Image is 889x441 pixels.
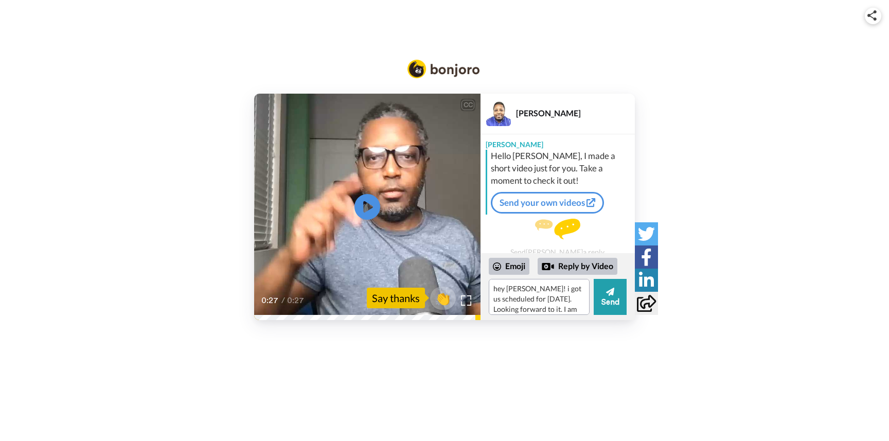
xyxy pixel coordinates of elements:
[481,134,635,150] div: [PERSON_NAME]
[867,10,877,21] img: ic_share.svg
[281,294,285,307] span: /
[287,294,305,307] span: 0:27
[594,279,627,315] button: Send
[486,101,511,126] img: Profile Image
[516,108,634,118] div: [PERSON_NAME]
[491,150,632,187] div: Hello [PERSON_NAME], I made a short video just for you. Take a moment to check it out!
[491,192,604,214] a: Send your own videos
[261,294,279,307] span: 0:27
[367,288,425,308] div: Say thanks
[489,258,529,274] div: Emoji
[542,260,554,273] div: Reply by Video
[461,100,474,110] div: CC
[430,290,456,306] span: 👏
[481,219,635,256] div: Send [PERSON_NAME] a reply.
[407,60,479,78] img: Bonjoro Logo
[538,258,617,275] div: Reply by Video
[461,295,471,306] img: Full screen
[489,279,590,315] textarea: hey [PERSON_NAME]! i got us scheduled for [DATE]. Looking forward to it. I am going through the
[430,287,456,310] button: 👏
[535,219,580,239] img: message.svg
